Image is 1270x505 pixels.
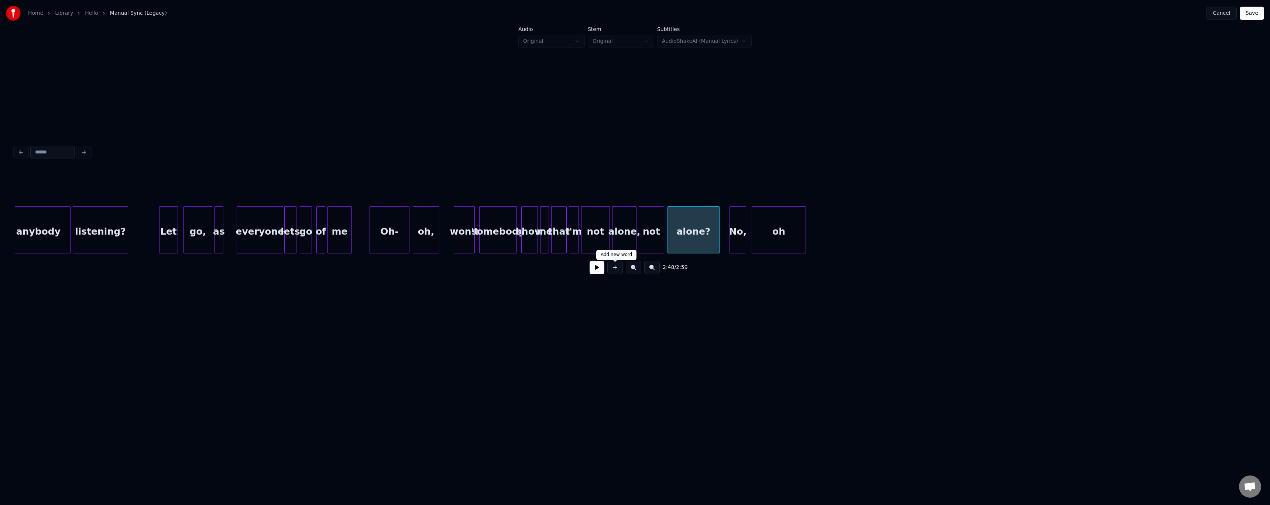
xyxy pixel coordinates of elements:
[657,27,752,32] label: Subtitles
[1240,7,1264,20] button: Save
[1206,7,1236,20] button: Cancel
[1239,475,1261,498] div: Open chat
[663,264,680,271] div: /
[55,10,73,17] a: Library
[663,264,674,271] span: 2:48
[676,264,687,271] span: 2:59
[85,10,98,17] a: Hello
[110,10,167,17] span: Manual Sync (Legacy)
[6,6,21,21] img: youka
[28,10,167,17] nav: breadcrumb
[28,10,43,17] a: Home
[601,252,632,258] div: Add new word
[588,27,654,32] label: Stem
[518,27,585,32] label: Audio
